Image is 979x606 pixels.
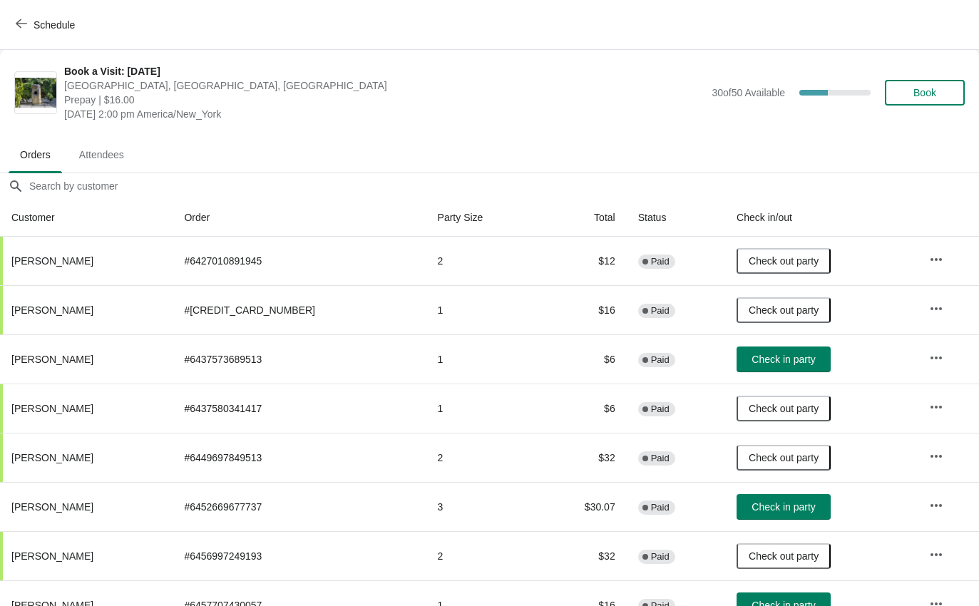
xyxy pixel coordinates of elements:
td: 1 [426,384,539,433]
th: Check in/out [725,199,918,237]
span: 30 of 50 Available [712,87,785,98]
th: Total [538,199,626,237]
td: $32 [538,531,626,580]
button: Check out party [737,543,831,569]
button: Check out party [737,248,831,274]
span: Prepay | $16.00 [64,93,704,107]
td: $16 [538,285,626,334]
button: Check out party [737,445,831,471]
td: $6 [538,384,626,433]
button: Book [885,80,965,106]
td: # 6427010891945 [173,237,426,285]
span: [PERSON_NAME] [11,550,93,562]
img: Book a Visit: August 2025 [15,78,56,108]
td: $30.07 [538,482,626,531]
span: [DATE] 2:00 pm America/New_York [64,107,704,121]
th: Party Size [426,199,539,237]
span: Paid [651,354,670,366]
td: 3 [426,482,539,531]
span: [PERSON_NAME] [11,304,93,316]
span: [PERSON_NAME] [11,501,93,513]
td: $6 [538,334,626,384]
span: Paid [651,502,670,513]
td: # 6456997249193 [173,531,426,580]
span: [PERSON_NAME] [11,403,93,414]
span: Check out party [749,550,819,562]
span: Paid [651,305,670,317]
button: Check out party [737,297,831,323]
td: 1 [426,334,539,384]
td: 2 [426,237,539,285]
td: # 6437573689513 [173,334,426,384]
span: Check out party [749,403,819,414]
input: Search by customer [29,173,979,199]
button: Schedule [7,12,86,38]
button: Check in party [737,346,831,372]
span: Paid [651,453,670,464]
button: Check out party [737,396,831,421]
span: Attendees [68,142,135,168]
span: Schedule [34,19,75,31]
td: 1 [426,285,539,334]
td: # 6449697849513 [173,433,426,482]
span: [PERSON_NAME] [11,452,93,463]
span: Paid [651,404,670,415]
span: Paid [651,256,670,267]
span: Book a Visit: [DATE] [64,64,704,78]
th: Status [627,199,725,237]
span: Check out party [749,452,819,463]
td: $12 [538,237,626,285]
td: # 6437580341417 [173,384,426,433]
span: Orders [9,142,62,168]
td: 2 [426,531,539,580]
td: # [CREDIT_CARD_NUMBER] [173,285,426,334]
button: Check in party [737,494,831,520]
td: $32 [538,433,626,482]
td: # 6452669677737 [173,482,426,531]
span: [PERSON_NAME] [11,255,93,267]
span: Check in party [752,501,815,513]
span: [PERSON_NAME] [11,354,93,365]
td: 2 [426,433,539,482]
span: Check in party [752,354,815,365]
span: Check out party [749,255,819,267]
span: Paid [651,551,670,563]
th: Order [173,199,426,237]
span: Check out party [749,304,819,316]
span: [GEOGRAPHIC_DATA], [GEOGRAPHIC_DATA], [GEOGRAPHIC_DATA] [64,78,704,93]
span: Book [913,87,936,98]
